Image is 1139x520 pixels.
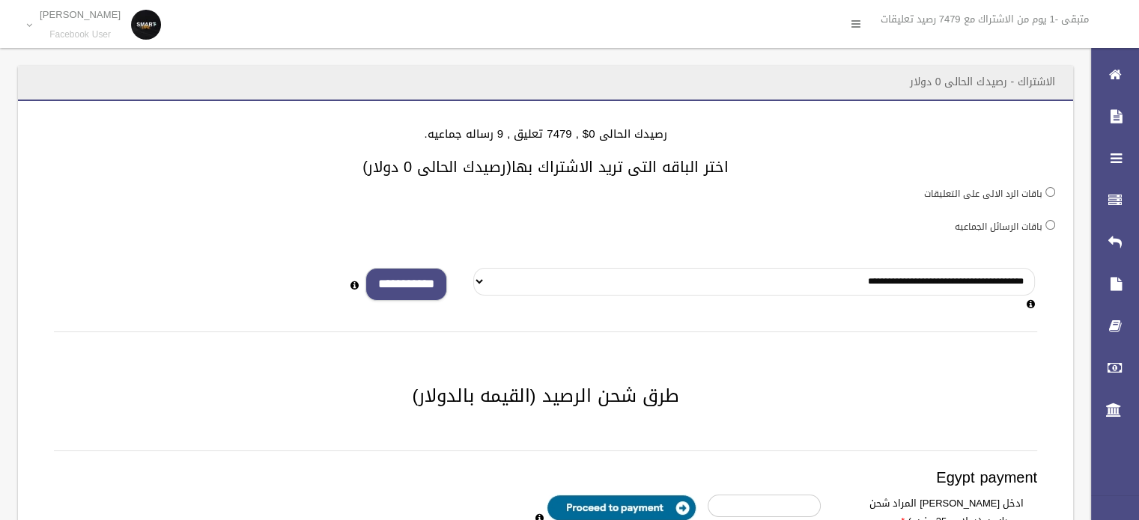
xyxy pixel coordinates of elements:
[36,128,1055,141] h4: رصيدك الحالى 0$ , 7479 تعليق , 9 رساله جماعيه.
[40,9,121,20] p: [PERSON_NAME]
[40,29,121,40] small: Facebook User
[54,469,1037,486] h3: Egypt payment
[924,186,1042,202] label: باقات الرد الالى على التعليقات
[955,218,1042,235] label: باقات الرسائل الجماعيه
[36,386,1055,406] h2: طرق شحن الرصيد (القيمه بالدولار)
[36,159,1055,175] h3: اختر الباقه التى تريد الاشتراك بها(رصيدك الحالى 0 دولار)
[892,67,1073,97] header: الاشتراك - رصيدك الحالى 0 دولار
